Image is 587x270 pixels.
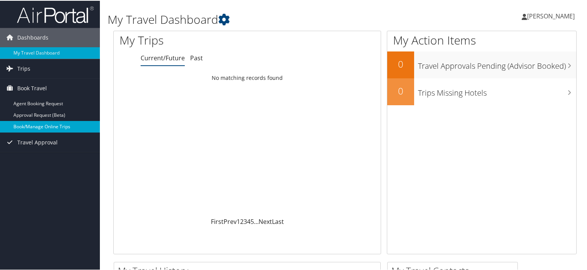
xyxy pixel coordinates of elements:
[211,217,224,225] a: First
[17,78,47,97] span: Book Travel
[387,31,576,48] h1: My Action Items
[418,83,576,98] h3: Trips Missing Hotels
[527,11,575,20] span: [PERSON_NAME]
[387,51,576,78] a: 0Travel Approvals Pending (Advisor Booked)
[108,11,424,27] h1: My Travel Dashboard
[244,217,247,225] a: 3
[522,4,582,27] a: [PERSON_NAME]
[17,58,30,78] span: Trips
[387,78,576,104] a: 0Trips Missing Hotels
[17,27,48,46] span: Dashboards
[190,53,203,61] a: Past
[17,132,58,151] span: Travel Approval
[250,217,254,225] a: 5
[224,217,237,225] a: Prev
[237,217,240,225] a: 1
[272,217,284,225] a: Last
[387,84,414,97] h2: 0
[418,56,576,71] h3: Travel Approvals Pending (Advisor Booked)
[119,31,264,48] h1: My Trips
[387,57,414,70] h2: 0
[240,217,244,225] a: 2
[259,217,272,225] a: Next
[141,53,185,61] a: Current/Future
[114,70,381,84] td: No matching records found
[247,217,250,225] a: 4
[17,5,94,23] img: airportal-logo.png
[254,217,259,225] span: …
